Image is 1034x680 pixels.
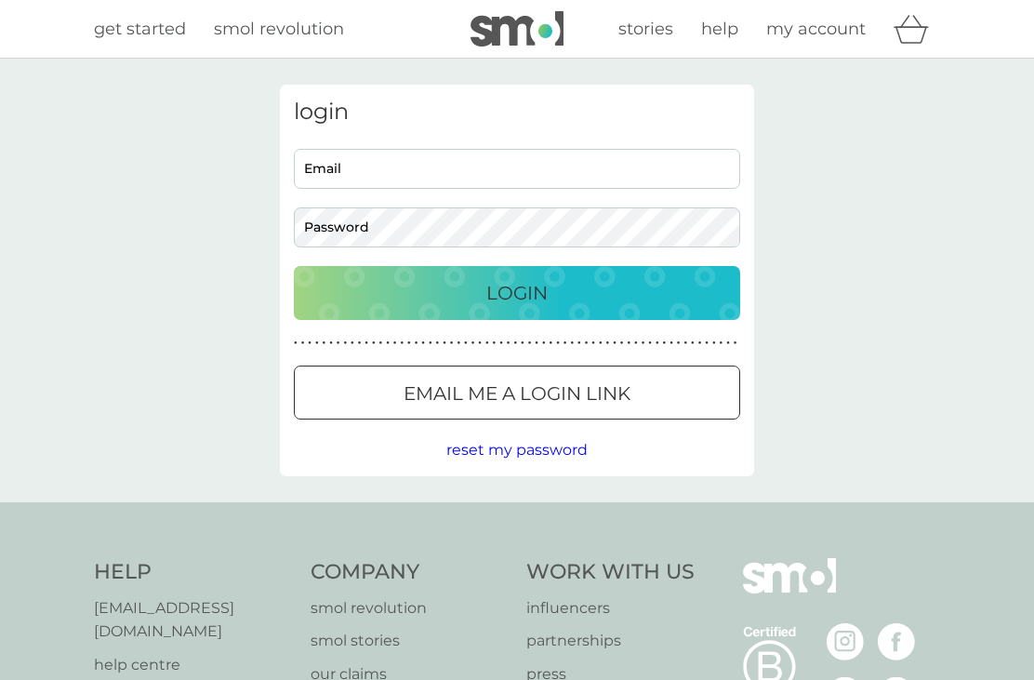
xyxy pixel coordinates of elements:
[311,596,509,620] a: smol revolution
[663,339,667,348] p: ●
[415,339,418,348] p: ●
[393,339,397,348] p: ●
[513,339,517,348] p: ●
[94,558,292,587] h4: Help
[591,339,595,348] p: ●
[478,339,482,348] p: ●
[446,438,588,462] button: reset my password
[365,339,368,348] p: ●
[485,339,489,348] p: ●
[400,339,404,348] p: ●
[294,266,740,320] button: Login
[351,339,354,348] p: ●
[677,339,681,348] p: ●
[620,339,624,348] p: ●
[570,339,574,348] p: ●
[329,339,333,348] p: ●
[734,339,737,348] p: ●
[585,339,589,348] p: ●
[618,16,673,43] a: stories
[613,339,616,348] p: ●
[878,623,915,660] img: visit the smol Facebook page
[311,558,509,587] h4: Company
[436,339,440,348] p: ●
[526,596,695,620] a: influencers
[556,339,560,348] p: ●
[94,596,292,644] a: [EMAIL_ADDRESS][DOMAIN_NAME]
[94,16,186,43] a: get started
[656,339,659,348] p: ●
[669,339,673,348] p: ●
[550,339,553,348] p: ●
[627,339,630,348] p: ●
[294,366,740,420] button: Email me a login link
[464,339,468,348] p: ●
[701,16,738,43] a: help
[618,19,673,39] span: stories
[294,339,298,348] p: ●
[372,339,376,348] p: ●
[214,19,344,39] span: smol revolution
[446,441,588,459] span: reset my password
[315,339,319,348] p: ●
[577,339,581,348] p: ●
[337,339,340,348] p: ●
[698,339,702,348] p: ●
[404,379,630,408] p: Email me a login link
[450,339,454,348] p: ●
[486,278,548,308] p: Login
[507,339,510,348] p: ●
[542,339,546,348] p: ●
[323,339,326,348] p: ●
[521,339,524,348] p: ●
[691,339,695,348] p: ●
[421,339,425,348] p: ●
[94,653,292,677] a: help centre
[301,339,305,348] p: ●
[443,339,446,348] p: ●
[343,339,347,348] p: ●
[535,339,538,348] p: ●
[766,16,866,43] a: my account
[743,558,836,621] img: smol
[712,339,716,348] p: ●
[308,339,312,348] p: ●
[599,339,603,348] p: ●
[720,339,723,348] p: ●
[493,339,497,348] p: ●
[726,339,730,348] p: ●
[894,10,940,47] div: basket
[358,339,362,348] p: ●
[683,339,687,348] p: ●
[634,339,638,348] p: ●
[499,339,503,348] p: ●
[471,11,563,47] img: smol
[429,339,432,348] p: ●
[94,19,186,39] span: get started
[379,339,383,348] p: ●
[214,16,344,43] a: smol revolution
[457,339,460,348] p: ●
[526,629,695,653] a: partnerships
[705,339,709,348] p: ●
[642,339,645,348] p: ●
[528,339,532,348] p: ●
[648,339,652,348] p: ●
[563,339,567,348] p: ●
[701,19,738,39] span: help
[827,623,864,660] img: visit the smol Instagram page
[606,339,610,348] p: ●
[407,339,411,348] p: ●
[311,629,509,653] a: smol stories
[526,558,695,587] h4: Work With Us
[294,99,740,126] h3: login
[471,339,475,348] p: ●
[766,19,866,39] span: my account
[386,339,390,348] p: ●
